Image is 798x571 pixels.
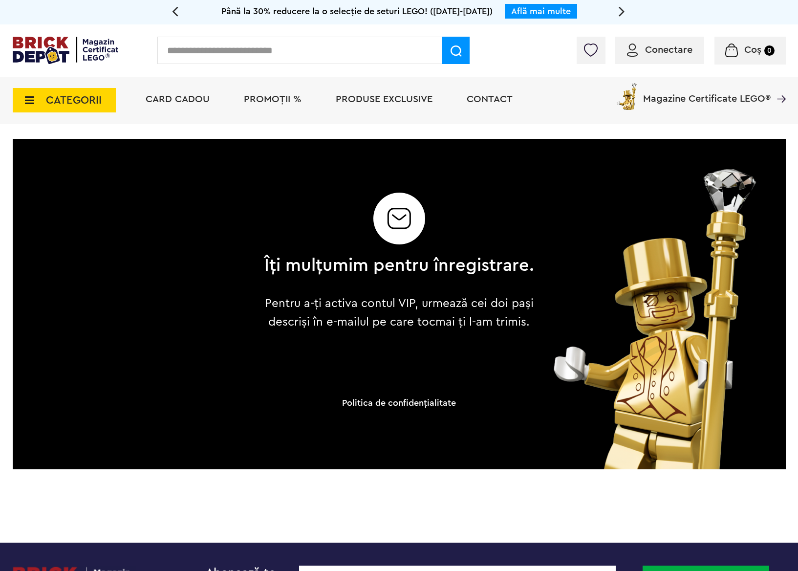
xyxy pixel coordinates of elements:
small: 0 [764,45,775,56]
span: Până la 30% reducere la o selecție de seturi LEGO! ([DATE]-[DATE]) [221,7,493,16]
a: Conectare [627,45,692,55]
span: Coș [744,45,761,55]
a: Politica de confidenţialitate [342,398,456,407]
span: CATEGORII [46,95,102,106]
span: Magazine Certificate LEGO® [643,81,771,104]
p: Pentru a-ți activa contul VIP, urmează cei doi pași descriși în e-mailul pe care tocmai ți l-am t... [257,294,541,331]
a: PROMOȚII % [244,94,302,104]
a: Card Cadou [146,94,210,104]
a: Magazine Certificate LEGO® [771,81,786,91]
a: Produse exclusive [336,94,432,104]
a: Contact [467,94,513,104]
span: Conectare [645,45,692,55]
a: Află mai multe [511,7,571,16]
h2: Îți mulțumim pentru înregistrare. [264,256,534,275]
